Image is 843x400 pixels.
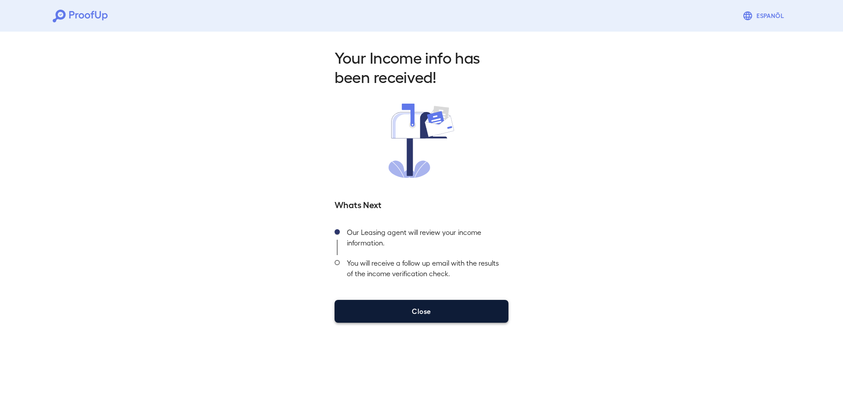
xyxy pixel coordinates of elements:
div: You will receive a follow up email with the results of the income verification check. [340,255,508,286]
h2: Your Income info has been received! [335,47,508,86]
h5: Whats Next [335,198,508,210]
div: Our Leasing agent will review your income information. [340,224,508,255]
button: Espanõl [739,7,790,25]
button: Close [335,300,508,323]
img: received.svg [389,104,454,178]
